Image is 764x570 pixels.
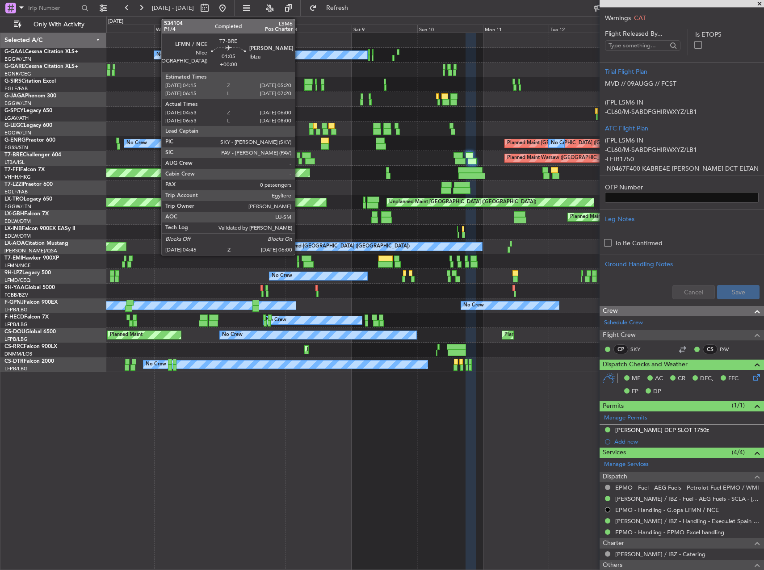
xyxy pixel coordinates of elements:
[605,136,759,145] p: (FPL-LSM6-IN
[603,306,618,316] span: Crew
[615,426,709,434] div: [PERSON_NAME] DEP SLOT 1750z
[285,25,351,33] div: Fri 8
[4,79,21,84] span: G-SIRS
[732,448,745,457] span: (4/4)
[615,517,760,525] a: [PERSON_NAME] / IBZ - Handling - ExecuJet Spain [PERSON_NAME] / IBZ
[603,401,624,411] span: Permits
[4,123,52,128] a: G-LEGCLegacy 600
[4,71,31,77] a: EGNR/CEG
[4,144,28,151] a: EGSS/STN
[126,137,147,150] div: No Crew
[319,5,356,11] span: Refresh
[4,64,78,69] a: G-GARECessna Citation XLS+
[504,328,645,342] div: Planned Maint [GEOGRAPHIC_DATA] ([GEOGRAPHIC_DATA])
[4,256,59,261] a: T7-EMIHawker 900XP
[220,25,285,33] div: Thu 7
[653,387,661,396] span: DP
[4,226,22,231] span: LX-INB
[4,159,25,166] a: LTBA/ISL
[4,359,24,364] span: CS-DTR
[728,374,739,383] span: FFC
[615,495,760,503] a: [PERSON_NAME] / IBZ - Fuel - AEG Fuels - SCLA - [PERSON_NAME] / IBZ
[4,247,57,254] a: [PERSON_NAME]/QSA
[605,124,759,133] div: ATC Flight Plan
[4,197,24,202] span: LX-TRO
[609,39,667,52] input: Type something...
[4,123,24,128] span: G-LEGC
[4,182,53,187] a: T7-LZZIPraetor 600
[4,314,49,320] a: F-HECDFalcon 7X
[23,21,94,28] span: Only With Activity
[211,225,317,239] div: Unplanned Maint Nice ([GEOGRAPHIC_DATA])
[615,550,705,558] a: [PERSON_NAME] / IBZ - Catering
[222,328,243,342] div: No Crew
[4,49,25,54] span: G-GAAL
[156,48,177,62] div: No Crew
[146,358,166,371] div: No Crew
[605,164,759,183] p: -N0467F400 KABRE4E [PERSON_NAME] DCT ELTAN DCT ISTER DCT NIVDA DCT OMEDA DCT
[4,262,31,269] a: LFMN/NCE
[4,167,45,172] a: T7-FFIFalcon 7X
[4,138,25,143] span: G-ENRG
[603,538,624,549] span: Charter
[4,306,28,313] a: LFPB/LBG
[305,1,359,15] button: Refresh
[4,167,20,172] span: T7-FFI
[4,344,57,349] a: CS-RRCFalcon 900LX
[570,210,670,224] div: Planned Maint Nice ([GEOGRAPHIC_DATA])
[4,152,23,158] span: T7-BRE
[4,197,52,202] a: LX-TROLegacy 650
[603,448,626,458] span: Services
[263,240,410,253] div: No Crew Ostend-[GEOGRAPHIC_DATA] ([GEOGRAPHIC_DATA])
[4,226,75,231] a: LX-INBFalcon 900EX EASy II
[4,64,25,69] span: G-GARE
[507,151,615,165] div: Planned Maint Warsaw ([GEOGRAPHIC_DATA])
[4,49,78,54] a: G-GAALCessna Citation XLS+
[4,174,31,180] a: VHHH/HKG
[4,285,25,290] span: 9H-YAA
[4,56,31,63] a: EGGW/LTN
[615,484,759,491] a: EPMO - Fuel - AEG Fuels - Petrolot Fuel EPMO / WMI
[4,233,31,239] a: EDLW/DTM
[4,285,55,290] a: 9H-YAAGlobal 5000
[632,387,638,396] span: FP
[604,414,647,423] a: Manage Permits
[4,300,58,305] a: F-GPNJFalcon 900EX
[266,314,286,327] div: No Crew
[4,270,22,276] span: 9H-LPZ
[4,182,23,187] span: T7-LZZI
[732,401,745,410] span: (1/1)
[720,345,740,353] a: PAV
[4,241,68,246] a: LX-AOACitation Mustang
[630,345,651,353] a: SKY
[483,25,549,33] div: Mon 11
[605,67,759,76] div: Trial Flight Plan
[4,314,24,320] span: F-HECD
[605,98,759,107] p: (FPL-LSM6-IN
[4,189,28,195] a: EGLF/FAB
[614,438,760,445] div: Add new
[4,115,29,122] a: LGAV/ATH
[4,108,52,113] a: G-SPCYLegacy 650
[4,256,22,261] span: T7-EMI
[603,360,688,370] span: Dispatch Checks and Weather
[154,25,220,33] div: Wed 6
[600,13,764,23] div: Warnings
[613,344,628,354] div: CP
[695,30,759,39] label: Is ETOPS
[615,506,719,514] a: EPMO - Handling - G.ops LFMN / NCE
[4,344,24,349] span: CS-RRC
[4,93,25,99] span: G-JAGA
[4,359,54,364] a: CS-DTRFalcon 2000
[604,319,643,327] a: Schedule Crew
[389,196,536,209] div: Unplanned Maint [GEOGRAPHIC_DATA] ([GEOGRAPHIC_DATA])
[88,25,154,33] div: Tue 5
[4,85,28,92] a: EGLF/FAB
[4,211,24,217] span: LX-GBH
[632,374,640,383] span: MF
[703,344,718,354] div: CS
[507,137,648,150] div: Planned Maint [GEOGRAPHIC_DATA] ([GEOGRAPHIC_DATA])
[4,241,25,246] span: LX-AOA
[152,4,194,12] span: [DATE] - [DATE]
[4,211,49,217] a: LX-GBHFalcon 7X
